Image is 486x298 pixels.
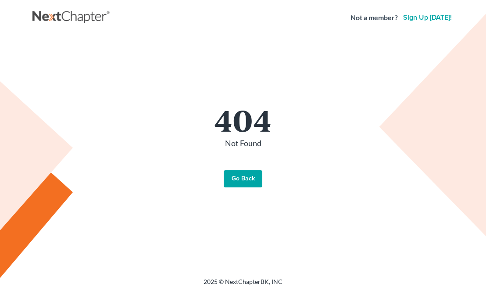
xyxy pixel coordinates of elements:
strong: Not a member? [350,13,398,23]
h1: 404 [41,104,445,134]
p: Not Found [41,138,445,149]
a: Sign up [DATE]! [401,14,454,21]
a: Go Back [224,170,262,188]
div: 2025 © NextChapterBK, INC [32,277,454,293]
